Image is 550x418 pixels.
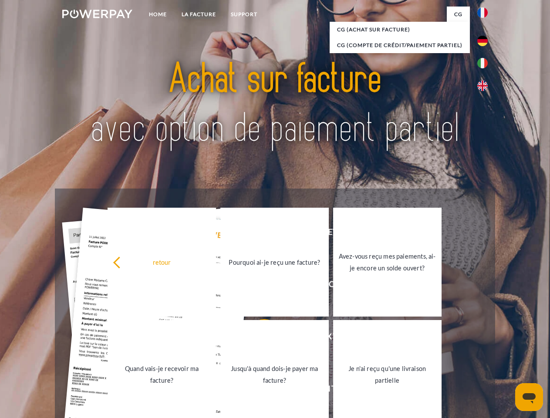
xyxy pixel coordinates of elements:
a: Home [142,7,174,22]
div: Quand vais-je recevoir ma facture? [113,363,211,386]
img: it [477,58,488,68]
iframe: Bouton de lancement de la fenêtre de messagerie [515,383,543,411]
a: CG (Compte de crédit/paiement partiel) [330,37,470,53]
a: CG [447,7,470,22]
div: Je n'ai reçu qu'une livraison partielle [338,363,436,386]
div: Jusqu'à quand dois-je payer ma facture? [226,363,324,386]
img: en [477,81,488,91]
a: Avez-vous reçu mes paiements, ai-je encore un solde ouvert? [333,208,442,317]
img: fr [477,7,488,18]
div: Avez-vous reçu mes paiements, ai-je encore un solde ouvert? [338,250,436,274]
img: title-powerpay_fr.svg [83,42,467,167]
img: de [477,36,488,46]
div: retour [113,256,211,268]
img: logo-powerpay-white.svg [62,10,132,18]
div: Pourquoi ai-je reçu une facture? [226,256,324,268]
a: CG (achat sur facture) [330,22,470,37]
a: LA FACTURE [174,7,223,22]
a: Support [223,7,265,22]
